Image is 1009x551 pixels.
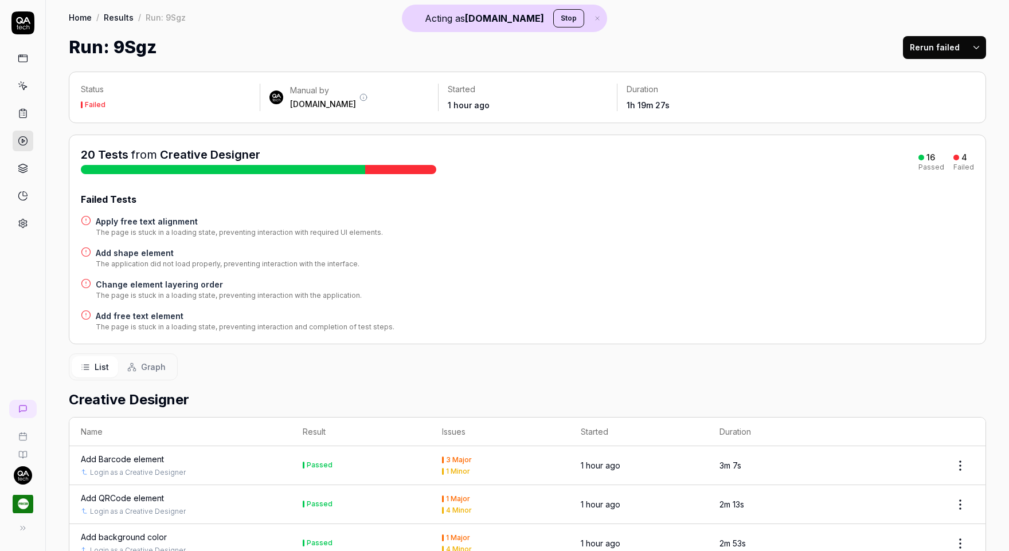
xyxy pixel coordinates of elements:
div: 16 [926,152,935,163]
div: Passed [307,501,333,507]
button: More information [358,92,369,103]
button: Pricer.com Logo [5,485,41,517]
th: Duration [708,418,847,446]
a: Documentation [5,441,41,459]
button: Graph [118,356,175,377]
div: / [96,11,99,23]
span: List [95,361,109,373]
a: Login as a Creative Designer [90,467,186,478]
div: 4 Minor [446,507,472,514]
a: Creative Designer [160,148,260,162]
div: 4 [961,152,967,163]
p: Status [81,84,251,95]
th: Name [69,418,291,446]
span: 20 Tests [81,148,128,162]
time: 2m 13s [719,499,744,509]
a: Add free text element [96,310,394,322]
div: Manual by [290,85,356,96]
a: Apply free text alignment [96,215,383,227]
a: Book a call with us [5,423,41,441]
th: Started [569,418,708,446]
div: The application did not load properly, preventing interaction with the interface. [96,259,359,269]
div: Run: 9Sgz [146,11,186,23]
div: Passed [307,462,333,469]
th: Result [291,418,430,446]
div: Passed [307,540,333,546]
img: 7ccf6c19-61ad-4a6c-8811-018b02a1b829.jpg [269,90,283,104]
div: Failed [953,164,974,171]
div: [DOMAIN_NAME] [290,99,356,110]
a: New conversation [9,400,37,418]
time: 1h 19m 27s [627,100,670,110]
img: 7ccf6c19-61ad-4a6c-8811-018b02a1b829.jpg [14,466,32,485]
div: 1 Minor [446,468,470,475]
div: 1 Major [446,534,470,541]
div: 1 Major [446,495,470,502]
a: Login as a Creative Designer [90,506,186,517]
a: Change element layering order [96,278,362,290]
time: 2m 53s [719,538,746,548]
span: Graph [141,361,166,373]
a: Results [104,11,134,23]
div: 3 Major [446,456,472,463]
button: List [72,356,118,377]
img: Pricer.com Logo [13,494,33,514]
a: Add background color [81,531,167,543]
a: Home [69,11,92,23]
time: 3m 7s [719,461,741,470]
h2: Creative Designer [69,389,986,410]
div: The page is stuck in a loading state, preventing interaction with required UI elements. [96,227,383,238]
div: The page is stuck in a loading state, preventing interaction with the application. [96,290,362,301]
div: / [138,11,141,23]
div: Failed Tests [81,192,974,206]
time: 1 hour ago [581,538,620,548]
time: 1 hour ago [581,499,620,509]
div: The page is stuck in a loading state, preventing interaction and completion of test steps. [96,322,394,332]
time: 1 hour ago [448,100,490,110]
div: Passed [918,164,944,171]
h1: Run: 9Sgz [69,34,157,60]
a: Add Barcode element [81,453,164,465]
button: Stop [553,9,584,27]
a: Add shape element [96,247,359,259]
span: from [131,148,157,162]
p: Duration [627,84,787,95]
button: Rerun failed [903,36,967,59]
a: Add QRCode element [81,492,164,504]
div: Failed [85,101,105,108]
p: Started [448,84,608,95]
th: Issues [431,418,569,446]
time: 1 hour ago [581,461,620,470]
